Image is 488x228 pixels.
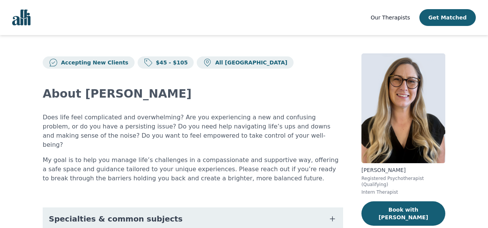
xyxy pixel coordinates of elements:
p: Intern Therapist [361,189,445,195]
span: Specialties & common subjects [49,214,183,224]
button: Book with [PERSON_NAME] [361,201,445,226]
p: My goal is to help you manage life’s challenges in a compassionate and supportive way, offering a... [43,156,343,183]
p: [PERSON_NAME] [361,166,445,174]
p: Does life feel complicated and overwhelming? Are you experiencing a new and confusing problem, or... [43,113,343,149]
span: Our Therapists [371,14,410,21]
a: Our Therapists [371,13,410,22]
p: Accepting New Clients [58,59,128,66]
p: Registered Psychotherapist (Qualifying) [361,175,445,188]
p: $45 - $105 [153,59,188,66]
img: alli logo [12,10,30,26]
img: Amina_Purac [361,53,445,163]
p: All [GEOGRAPHIC_DATA] [212,59,287,66]
button: Get Matched [419,9,476,26]
h2: About [PERSON_NAME] [43,87,343,101]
